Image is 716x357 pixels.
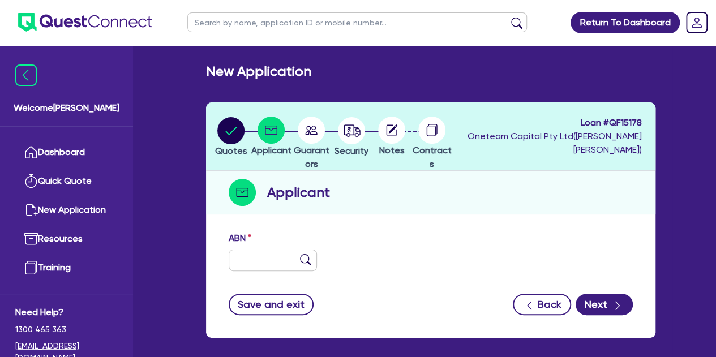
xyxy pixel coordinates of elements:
[571,12,680,33] a: Return To Dashboard
[267,182,330,203] h2: Applicant
[379,145,405,156] span: Notes
[15,138,118,167] a: Dashboard
[682,8,711,37] a: Dropdown toggle
[24,261,38,274] img: training
[15,324,118,336] span: 1300 465 363
[24,174,38,188] img: quick-quote
[251,145,291,156] span: Applicant
[335,145,368,156] span: Security
[15,253,118,282] a: Training
[468,131,642,155] span: Oneteam Capital Pty Ltd ( [PERSON_NAME] [PERSON_NAME] )
[229,179,256,206] img: step-icon
[294,145,329,169] span: Guarantors
[15,167,118,196] a: Quick Quote
[334,117,369,158] button: Security
[18,13,152,32] img: quest-connect-logo-blue
[24,203,38,217] img: new-application
[576,294,633,315] button: Next
[455,116,642,130] span: Loan # QF15178
[413,145,452,169] span: Contracts
[24,232,38,246] img: resources
[215,145,247,156] span: Quotes
[15,196,118,225] a: New Application
[15,64,37,86] img: icon-menu-close
[15,306,118,319] span: Need Help?
[513,294,571,315] button: Back
[206,63,311,80] h2: New Application
[215,117,248,158] button: Quotes
[187,12,527,32] input: Search by name, application ID or mobile number...
[229,231,251,245] label: ABN
[15,225,118,253] a: Resources
[14,101,119,115] span: Welcome [PERSON_NAME]
[300,254,311,265] img: abn-lookup icon
[229,294,314,315] button: Save and exit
